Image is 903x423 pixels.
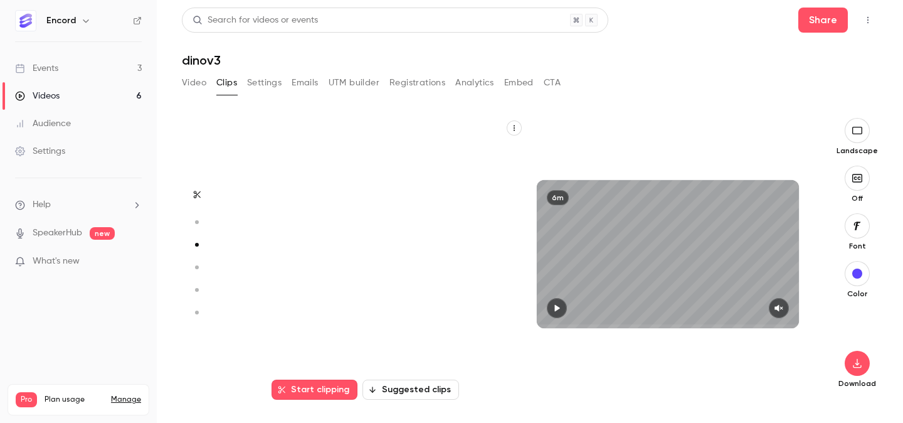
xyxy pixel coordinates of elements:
button: Video [182,73,206,93]
p: Landscape [837,146,878,156]
span: Help [33,198,51,211]
div: Search for videos or events [193,14,318,27]
button: Start clipping [272,380,357,400]
button: Suggested clips [362,380,459,400]
li: help-dropdown-opener [15,198,142,211]
button: CTA [544,73,561,93]
div: Settings [15,145,65,158]
iframe: Noticeable Trigger [127,256,142,267]
span: Pro [16,392,37,407]
a: Manage [111,395,141,405]
h6: Encord [46,14,76,27]
button: Top Bar Actions [858,10,878,30]
span: new [90,227,115,240]
p: Font [837,241,877,251]
button: Analytics [455,73,494,93]
button: Registrations [389,73,445,93]
div: Videos [15,90,60,102]
span: What's new [33,255,80,268]
div: Audience [15,117,71,130]
button: Share [798,8,848,33]
button: Emails [292,73,318,93]
button: Settings [247,73,282,93]
span: Plan usage [45,395,103,405]
div: 6m [547,190,569,205]
a: SpeakerHub [33,227,82,240]
p: Download [837,378,877,388]
button: Clips [216,73,237,93]
h1: dinov3 [182,53,878,68]
p: Color [837,289,877,299]
button: UTM builder [329,73,379,93]
img: Encord [16,11,36,31]
div: Events [15,62,58,75]
p: Off [837,193,877,203]
button: Embed [504,73,534,93]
